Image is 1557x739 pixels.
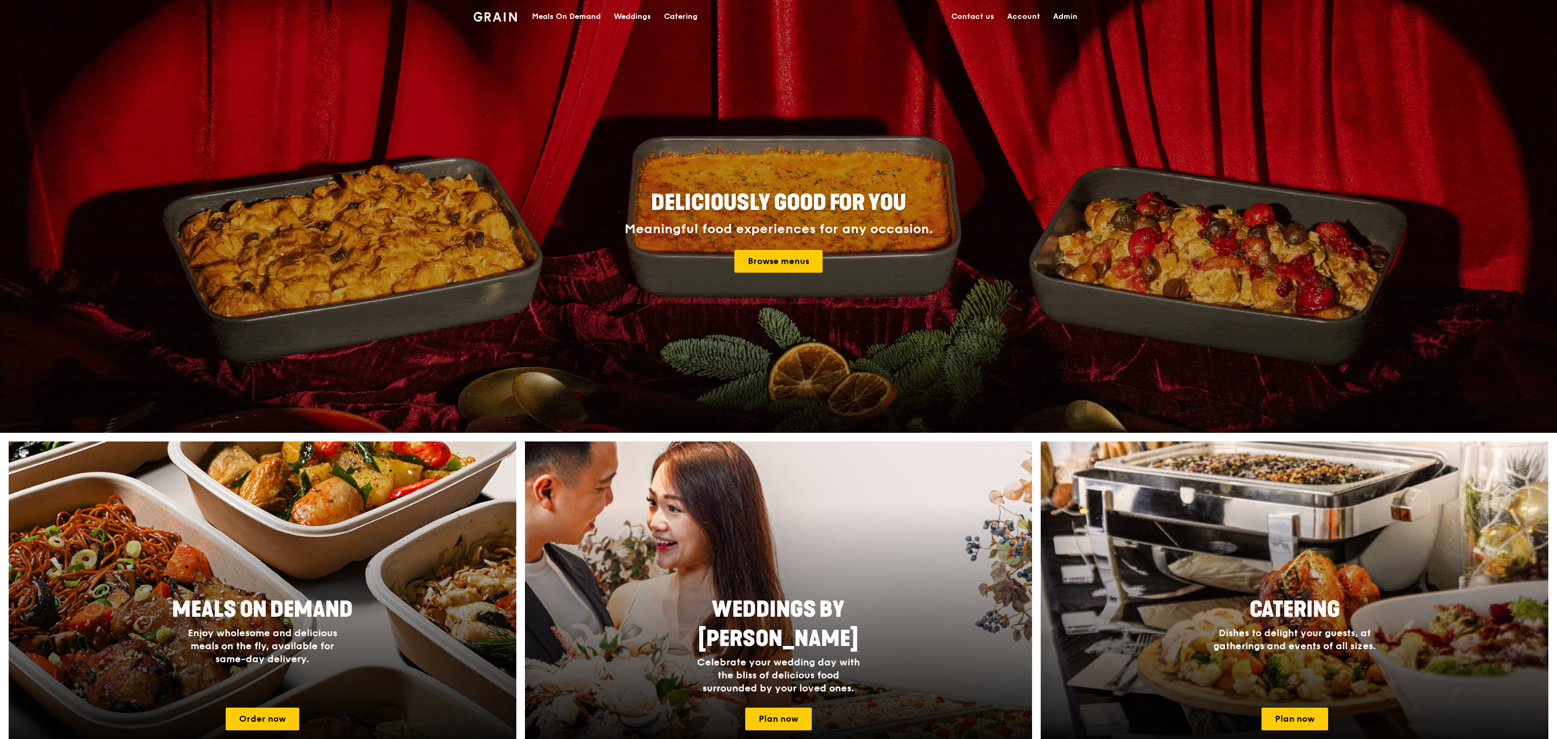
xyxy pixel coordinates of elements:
a: Plan now [1262,708,1328,730]
a: Order now [226,708,299,730]
span: Deliciously good for you [651,190,906,216]
div: Weddings [614,1,651,33]
span: Enjoy wholesome and delicious meals on the fly, available for same-day delivery. [188,627,337,665]
div: Meaningful food experiences for any occasion. [584,222,974,237]
span: Meals On Demand [172,597,353,623]
a: Weddings [607,1,658,33]
a: Plan now [745,708,812,730]
a: Admin [1047,1,1084,33]
span: Celebrate your wedding day with the bliss of delicious food surrounded by your loved ones. [697,656,860,694]
a: Contact us [945,1,1001,33]
div: Meals On Demand [532,1,601,33]
a: Catering [658,1,704,33]
span: Dishes to delight your guests, at gatherings and events of all sizes. [1213,627,1376,652]
div: Catering [664,1,698,33]
a: Browse menus [734,250,823,273]
img: Grain [474,12,517,22]
a: Account [1001,1,1047,33]
span: Weddings by [PERSON_NAME] [698,597,858,652]
span: Catering [1250,597,1340,623]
